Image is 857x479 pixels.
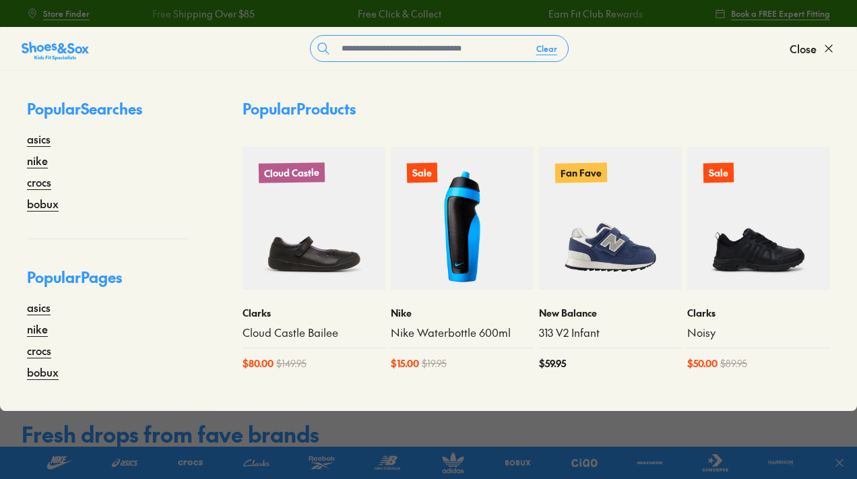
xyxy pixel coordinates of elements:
a: 313 V2 Infant [539,325,682,340]
p: Popular Searches [27,98,189,131]
a: Sale [687,147,830,290]
button: Clear [526,36,568,61]
a: nike [27,152,48,168]
p: Clarks [243,306,385,320]
p: Sale [703,162,734,183]
span: $ 19.95 [422,356,447,371]
p: Popular Products [243,98,356,120]
a: Book a FREE Expert Fitting [715,1,830,26]
span: $ 89.95 [720,356,747,371]
a: Shoes &amp; Sox [22,38,89,59]
p: Sale [407,162,437,183]
p: Popular Pages [27,266,189,299]
a: Nike Waterbottle 600ml [391,325,534,340]
a: Earn Fit Club Rewards [546,7,641,21]
p: Nike [391,306,534,320]
a: asics [27,299,51,315]
span: Close [790,40,817,57]
a: Free Click & Collect [356,7,440,21]
a: bobux [27,364,59,380]
a: crocs [27,174,51,190]
a: asics [27,131,51,147]
a: nike [27,321,48,337]
a: Fan Fave [539,147,682,290]
a: Cloud Castle Bailee [243,325,385,340]
p: Fan Fave [555,162,607,183]
button: Close [790,34,835,63]
p: New Balance [539,306,682,320]
a: crocs [27,342,51,358]
p: Cloud Castle [259,162,325,183]
a: Noisy [687,325,830,340]
span: $ 15.00 [391,356,419,371]
img: SNS_Logo_Responsive.svg [22,40,89,62]
a: Sale [391,147,534,290]
a: Store Finder [27,1,90,26]
span: $ 80.00 [243,356,274,371]
a: bobux [27,195,59,212]
span: $ 59.95 [539,356,566,371]
span: Store Finder [43,7,90,20]
p: Clarks [687,306,830,320]
a: Free Shipping Over $85 [151,7,253,21]
a: Cloud Castle [243,147,385,290]
span: $ 149.95 [276,356,307,371]
span: Book a FREE Expert Fitting [731,7,830,20]
span: $ 50.00 [687,356,718,371]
